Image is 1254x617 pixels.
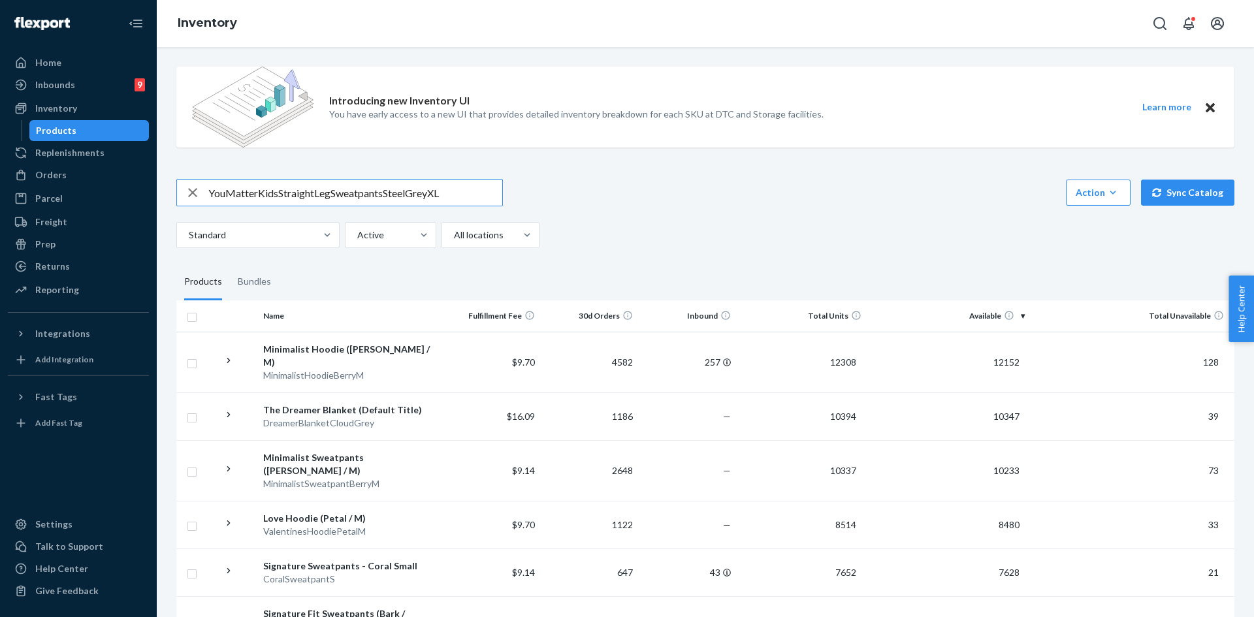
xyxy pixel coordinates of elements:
[540,501,638,548] td: 1122
[263,343,436,369] div: Minimalist Hoodie ([PERSON_NAME] / M)
[36,124,76,137] div: Products
[35,327,90,340] div: Integrations
[8,558,149,579] a: Help Center
[263,573,436,586] div: CoralSweatpantS
[8,323,149,344] button: Integrations
[512,465,535,476] span: $9.14
[1202,99,1219,116] button: Close
[540,300,638,332] th: 30d Orders
[988,356,1025,368] span: 12152
[35,518,72,531] div: Settings
[35,238,56,251] div: Prep
[988,465,1025,476] span: 10233
[540,332,638,392] td: 4582
[540,392,638,440] td: 1186
[208,180,502,206] input: Search inventory by name or sku
[8,165,149,185] a: Orders
[35,417,82,428] div: Add Fast Tag
[8,142,149,163] a: Replenishments
[723,411,731,422] span: —
[1229,276,1254,342] button: Help Center
[512,567,535,578] span: $9.14
[825,411,861,422] span: 10394
[263,403,436,417] div: The Dreamer Blanket (Default Title)
[187,229,189,242] input: Standard
[35,260,70,273] div: Returns
[178,16,237,30] a: Inventory
[35,78,75,91] div: Inbounds
[1203,411,1224,422] span: 39
[8,256,149,277] a: Returns
[263,369,436,382] div: MinimalistHoodieBerryM
[1147,10,1173,37] button: Open Search Box
[1203,465,1224,476] span: 73
[825,356,861,368] span: 12308
[507,411,535,422] span: $16.09
[442,300,540,332] th: Fulfillment Fee
[8,188,149,209] a: Parcel
[35,146,104,159] div: Replenishments
[1030,300,1234,332] th: Total Unavailable
[1203,519,1224,530] span: 33
[258,300,442,332] th: Name
[135,78,145,91] div: 9
[238,264,271,300] div: Bundles
[263,451,436,477] div: Minimalist Sweatpants ([PERSON_NAME] / M)
[1134,99,1199,116] button: Learn more
[1076,186,1121,199] div: Action
[8,580,149,601] button: Give Feedback
[167,5,248,42] ol: breadcrumbs
[512,519,535,530] span: $9.70
[356,229,357,242] input: Active
[263,560,436,573] div: Signature Sweatpants - Coral Small
[35,390,77,403] div: Fast Tags
[184,264,222,300] div: Products
[723,519,731,530] span: —
[263,417,436,430] div: DreamerBlanketCloudGrey
[830,567,861,578] span: 7652
[1141,180,1234,206] button: Sync Catalog
[1066,180,1131,206] button: Action
[8,387,149,407] button: Fast Tags
[35,192,63,205] div: Parcel
[8,536,149,557] a: Talk to Support
[14,17,70,30] img: Flexport logo
[993,567,1025,578] span: 7628
[540,548,638,596] td: 647
[830,519,861,530] span: 8514
[512,356,535,368] span: $9.70
[723,465,731,476] span: —
[29,120,150,141] a: Products
[35,56,61,69] div: Home
[453,229,454,242] input: All locations
[329,108,824,121] p: You have early access to a new UI that provides detailed inventory breakdown for each SKU at DTC ...
[35,562,88,575] div: Help Center
[1176,10,1202,37] button: Open notifications
[1204,10,1230,37] button: Open account menu
[638,300,736,332] th: Inbound
[263,525,436,538] div: ValentinesHoodiePetalM
[1198,356,1224,368] span: 128
[638,332,736,392] td: 257
[8,279,149,300] a: Reporting
[988,411,1025,422] span: 10347
[825,465,861,476] span: 10337
[8,52,149,73] a: Home
[35,283,79,296] div: Reporting
[192,67,313,148] img: new-reports-banner-icon.82668bd98b6a51aee86340f2a7b77ae3.png
[8,234,149,255] a: Prep
[8,98,149,119] a: Inventory
[8,74,149,95] a: Inbounds9
[329,93,470,108] p: Introducing new Inventory UI
[1203,567,1224,578] span: 21
[35,102,77,115] div: Inventory
[8,514,149,535] a: Settings
[8,413,149,434] a: Add Fast Tag
[123,10,149,37] button: Close Navigation
[35,584,99,597] div: Give Feedback
[8,212,149,232] a: Freight
[993,519,1025,530] span: 8480
[35,168,67,182] div: Orders
[35,540,103,553] div: Talk to Support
